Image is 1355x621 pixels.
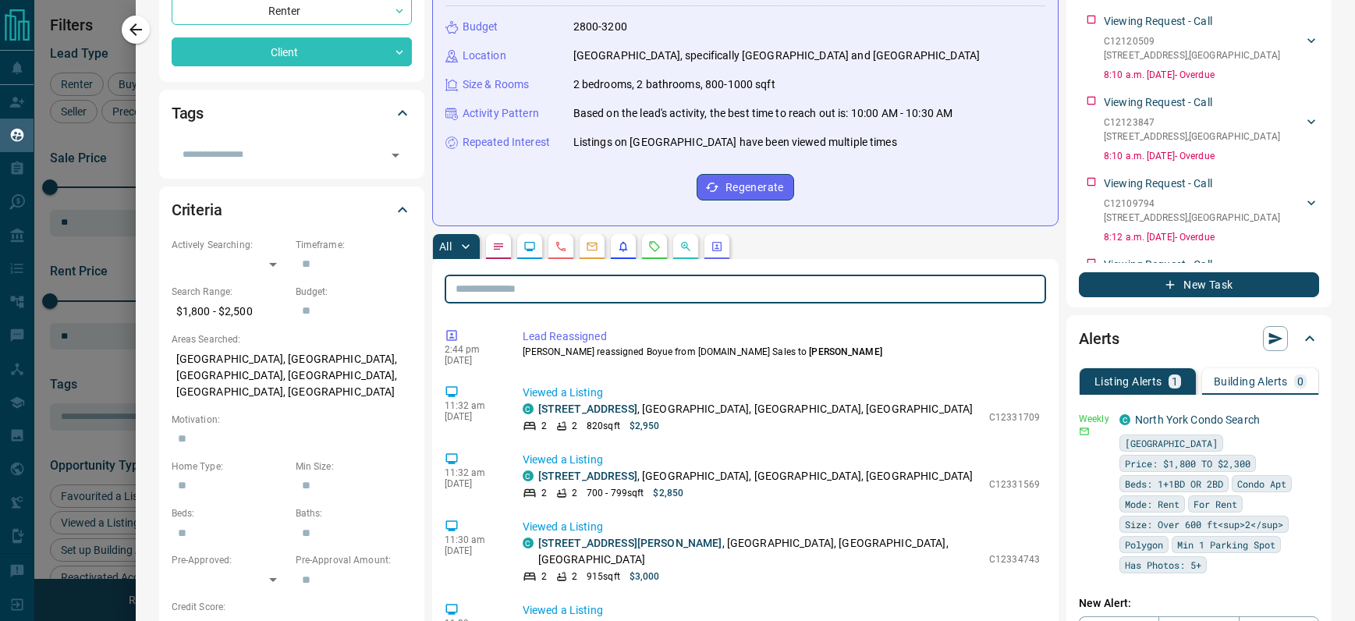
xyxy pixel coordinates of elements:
p: , [GEOGRAPHIC_DATA], [GEOGRAPHIC_DATA], [GEOGRAPHIC_DATA] [538,401,974,417]
span: Beds: 1+1BD OR 2BD [1125,476,1223,491]
a: [STREET_ADDRESS] [538,403,637,415]
p: Viewed a Listing [523,602,1040,619]
svg: Opportunities [679,240,692,253]
p: Credit Score: [172,600,412,614]
p: 2 [541,486,547,500]
p: C12334743 [989,552,1040,566]
p: New Alert: [1079,595,1319,612]
p: C12109794 [1104,197,1280,211]
p: Actively Searching: [172,238,288,252]
svg: Agent Actions [711,240,723,253]
p: 700 - 799 sqft [587,486,644,500]
p: 8:12 a.m. [DATE] - Overdue [1104,230,1319,244]
p: [DATE] [445,411,499,422]
p: Pre-Approved: [172,553,288,567]
p: 2 [572,419,577,433]
span: For Rent [1194,496,1237,512]
svg: Email [1079,426,1090,437]
p: $3,000 [630,570,660,584]
svg: Notes [492,240,505,253]
div: condos.ca [523,470,534,481]
button: New Task [1079,272,1319,297]
h2: Criteria [172,197,222,222]
p: Search Range: [172,285,288,299]
div: condos.ca [523,403,534,414]
div: C12123847[STREET_ADDRESS],[GEOGRAPHIC_DATA] [1104,112,1319,147]
button: Regenerate [697,174,794,200]
p: C12123847 [1104,115,1280,130]
p: [STREET_ADDRESS] , [GEOGRAPHIC_DATA] [1104,130,1280,144]
p: Baths: [296,506,412,520]
p: Viewed a Listing [523,519,1040,535]
p: Lead Reassigned [523,328,1040,345]
p: Motivation: [172,413,412,427]
p: Timeframe: [296,238,412,252]
p: C12331569 [989,477,1040,491]
span: Polygon [1125,537,1163,552]
h2: Alerts [1079,326,1119,351]
div: Tags [172,94,412,132]
p: Viewing Request - Call [1104,176,1212,192]
p: Weekly [1079,412,1110,426]
p: 11:32 am [445,467,499,478]
p: [DATE] [445,478,499,489]
a: [STREET_ADDRESS] [538,470,637,482]
p: Viewing Request - Call [1104,94,1212,111]
p: Pre-Approval Amount: [296,553,412,567]
p: Size & Rooms [463,76,530,93]
p: Activity Pattern [463,105,539,122]
p: 8:10 a.m. [DATE] - Overdue [1104,149,1319,163]
svg: Requests [648,240,661,253]
p: Listing Alerts [1094,376,1162,387]
p: 2 [541,570,547,584]
span: Size: Over 600 ft<sup>2</sup> [1125,516,1283,532]
span: Has Photos: 5+ [1125,557,1201,573]
p: [DATE] [445,545,499,556]
span: [GEOGRAPHIC_DATA] [1125,435,1218,451]
p: 1 [1172,376,1178,387]
p: 11:30 am [445,534,499,545]
button: Open [385,144,406,166]
p: 8:10 a.m. [DATE] - Overdue [1104,68,1319,82]
p: 11:32 am [445,400,499,411]
svg: Lead Browsing Activity [523,240,536,253]
span: Mode: Rent [1125,496,1179,512]
p: 0 [1297,376,1304,387]
p: Home Type: [172,460,288,474]
p: , [GEOGRAPHIC_DATA], [GEOGRAPHIC_DATA], [GEOGRAPHIC_DATA] [538,468,974,484]
p: C12120509 [1104,34,1280,48]
p: 2 bedrooms, 2 bathrooms, 800-1000 sqft [573,76,775,93]
span: Condo Apt [1237,476,1286,491]
p: Listings on [GEOGRAPHIC_DATA] have been viewed multiple times [573,134,897,151]
p: [STREET_ADDRESS] , [GEOGRAPHIC_DATA] [1104,211,1280,225]
div: C12109794[STREET_ADDRESS],[GEOGRAPHIC_DATA] [1104,193,1319,228]
div: Client [172,37,412,66]
p: Budget: [296,285,412,299]
p: Based on the lead's activity, the best time to reach out is: 10:00 AM - 10:30 AM [573,105,953,122]
p: Min Size: [296,460,412,474]
p: Repeated Interest [463,134,550,151]
p: [GEOGRAPHIC_DATA], [GEOGRAPHIC_DATA], [GEOGRAPHIC_DATA], [GEOGRAPHIC_DATA], [GEOGRAPHIC_DATA], [G... [172,346,412,405]
p: [DATE] [445,355,499,366]
p: 2 [572,486,577,500]
p: 2 [541,419,547,433]
svg: Listing Alerts [617,240,630,253]
svg: Calls [555,240,567,253]
div: Criteria [172,191,412,229]
p: Location [463,48,506,64]
p: Viewing Request - Call [1104,13,1212,30]
div: condos.ca [1119,414,1130,425]
a: North York Condo Search [1135,413,1260,426]
p: 915 sqft [587,570,620,584]
div: condos.ca [523,538,534,548]
span: Price: $1,800 TO $2,300 [1125,456,1250,471]
p: $1,800 - $2,500 [172,299,288,325]
p: C12331709 [989,410,1040,424]
p: Viewed a Listing [523,452,1040,468]
p: Building Alerts [1214,376,1288,387]
p: Areas Searched: [172,332,412,346]
div: Alerts [1079,320,1319,357]
p: Beds: [172,506,288,520]
p: Viewed a Listing [523,385,1040,401]
svg: Emails [586,240,598,253]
